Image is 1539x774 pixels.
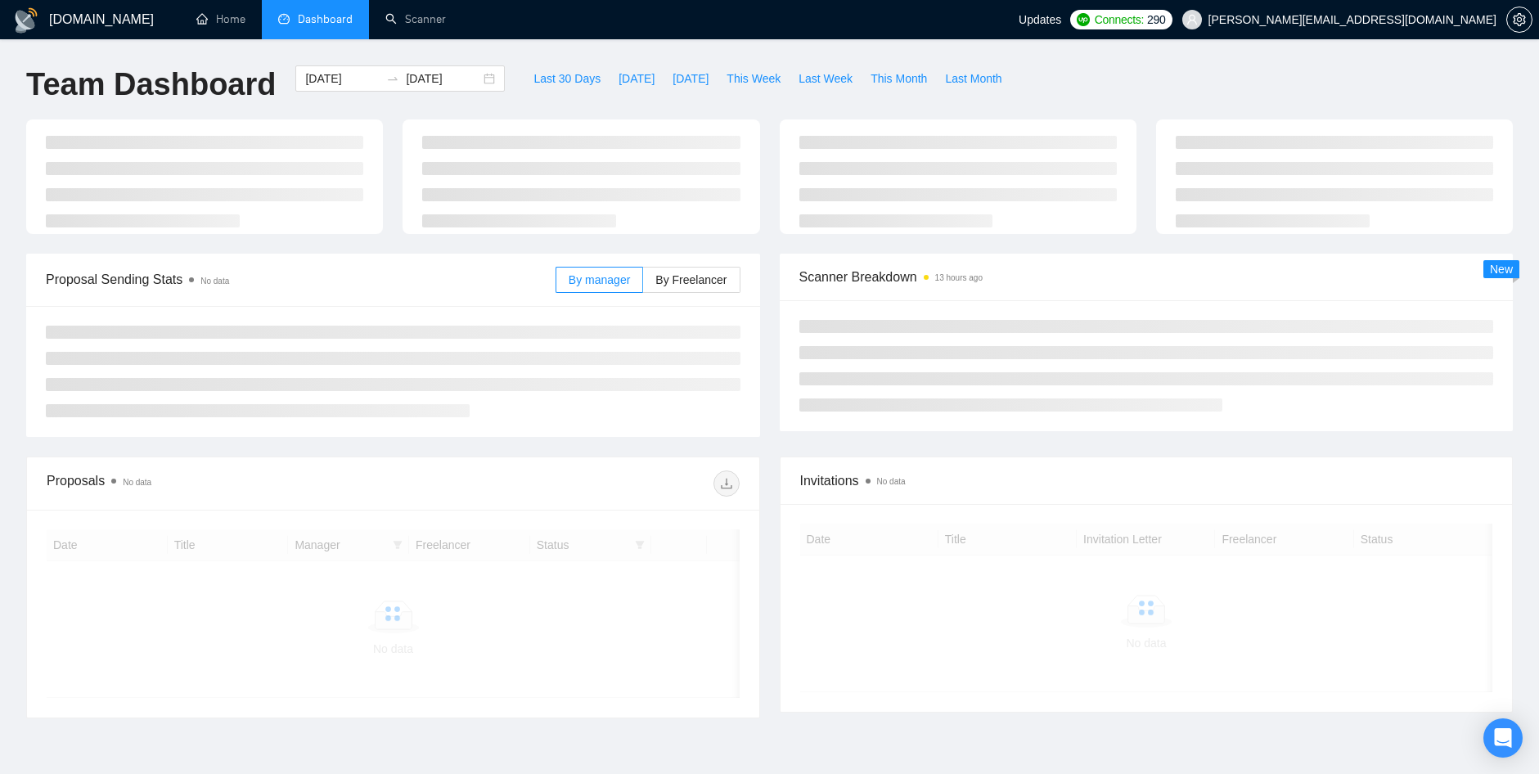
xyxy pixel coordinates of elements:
[935,273,983,282] time: 13 hours ago
[800,470,1493,491] span: Invitations
[1490,263,1513,276] span: New
[799,70,853,88] span: Last Week
[790,65,862,92] button: Last Week
[533,70,601,88] span: Last 30 Days
[298,12,353,26] span: Dashboard
[385,12,446,26] a: searchScanner
[1077,13,1090,26] img: upwork-logo.png
[1507,13,1532,26] span: setting
[278,13,290,25] span: dashboard
[524,65,610,92] button: Last 30 Days
[610,65,664,92] button: [DATE]
[13,7,39,34] img: logo
[386,72,399,85] span: swap-right
[673,70,709,88] span: [DATE]
[1186,14,1198,25] span: user
[1147,11,1165,29] span: 290
[569,273,630,286] span: By manager
[619,70,655,88] span: [DATE]
[1506,7,1532,33] button: setting
[655,273,727,286] span: By Freelancer
[664,65,718,92] button: [DATE]
[862,65,936,92] button: This Month
[1019,13,1061,26] span: Updates
[936,65,1010,92] button: Last Month
[200,277,229,286] span: No data
[46,269,556,290] span: Proposal Sending Stats
[386,72,399,85] span: to
[1095,11,1144,29] span: Connects:
[799,267,1494,287] span: Scanner Breakdown
[945,70,1001,88] span: Last Month
[718,65,790,92] button: This Week
[1483,718,1523,758] div: Open Intercom Messenger
[727,70,781,88] span: This Week
[877,477,906,486] span: No data
[26,65,276,104] h1: Team Dashboard
[1506,13,1532,26] a: setting
[196,12,245,26] a: homeHome
[871,70,927,88] span: This Month
[406,70,480,88] input: End date
[123,478,151,487] span: No data
[305,70,380,88] input: Start date
[47,470,393,497] div: Proposals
